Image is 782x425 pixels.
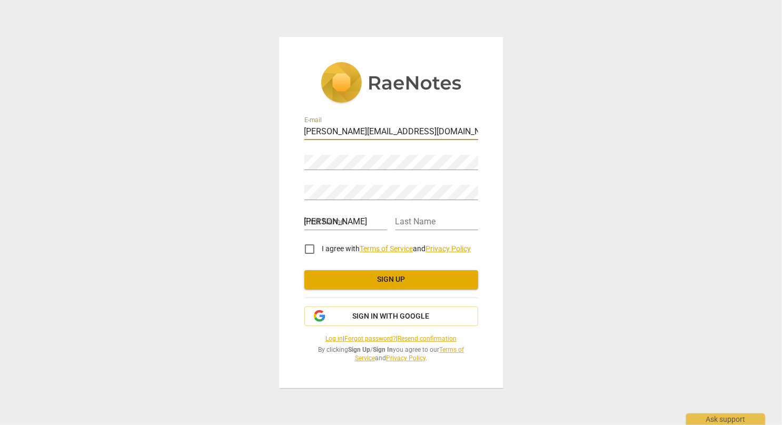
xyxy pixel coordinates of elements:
[321,62,462,105] img: 5ac2273c67554f335776073100b6d88f.svg
[304,117,322,123] label: E-mail
[322,244,471,253] span: I agree with and
[348,346,370,353] b: Sign Up
[686,413,765,425] div: Ask support
[304,345,478,363] span: By clicking / you agree to our and .
[304,270,478,289] button: Sign up
[344,335,396,342] a: Forgot password?
[304,307,478,327] button: Sign in with Google
[304,334,478,343] span: | |
[386,354,425,362] a: Privacy Policy
[398,335,457,342] a: Resend confirmation
[360,244,413,253] a: Terms of Service
[426,244,471,253] a: Privacy Policy
[353,311,430,322] span: Sign in with Google
[313,274,470,285] span: Sign up
[373,346,393,353] b: Sign In
[325,335,343,342] a: Log in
